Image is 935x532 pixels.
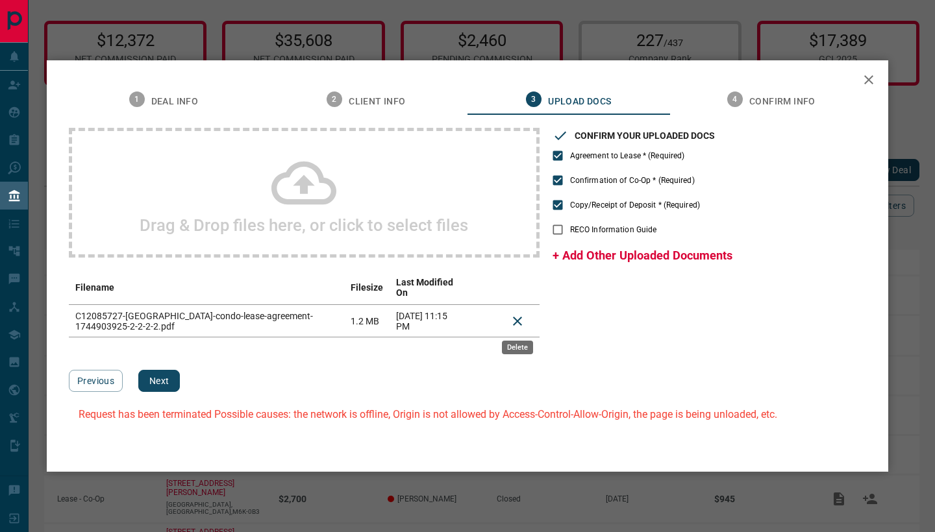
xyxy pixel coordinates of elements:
span: Agreement to Lease * (Required) [570,150,685,162]
span: RECO Information Guide [570,224,656,236]
text: 2 [332,95,337,104]
button: Previous [69,370,123,392]
td: [DATE] 11:15 PM [390,305,463,337]
th: Filesize [344,271,390,305]
span: Upload Docs [548,96,611,108]
th: delete file action column [495,271,540,305]
button: Next [138,370,180,392]
td: 1.2 MB [344,305,390,337]
text: 1 [134,95,139,104]
div: Drag & Drop files here, or click to select files [69,128,540,258]
button: Delete [502,306,533,337]
p: Request has been terminated Possible causes: the network is offline, Origin is not allowed by Acc... [79,408,777,420]
th: download action column [463,271,495,305]
span: + Add Other Uploaded Documents [553,248,732,262]
span: Copy/Receipt of Deposit * (Required) [570,199,700,211]
div: Delete [502,341,533,354]
span: Client Info [349,96,405,108]
text: 4 [732,95,737,104]
th: Filename [69,271,344,305]
span: Confirm Info [749,96,816,108]
span: Deal Info [151,96,199,108]
th: Last Modified On [390,271,463,305]
td: C12085727-[GEOGRAPHIC_DATA]-condo-lease-agreement-1744903925-2-2-2-2.pdf [69,305,344,337]
span: Confirmation of Co-Op * (Required) [570,175,695,186]
h2: Drag & Drop files here, or click to select files [140,215,468,235]
h3: CONFIRM YOUR UPLOADED DOCS [575,130,715,141]
text: 3 [532,95,536,104]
